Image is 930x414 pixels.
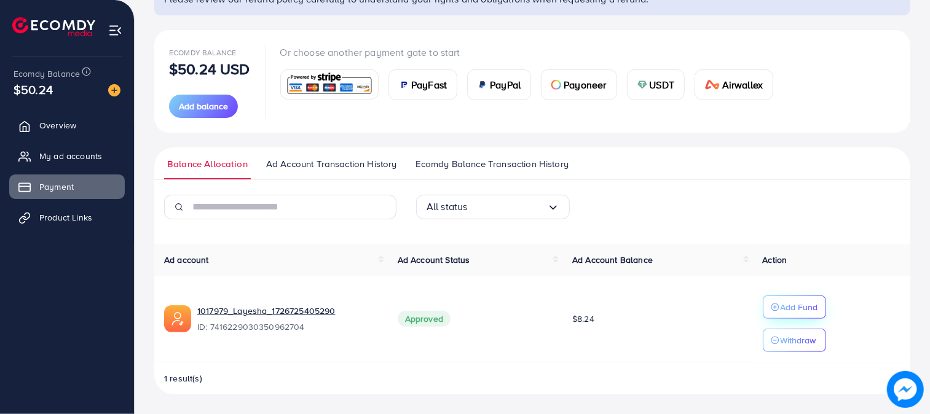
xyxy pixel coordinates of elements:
[705,80,720,90] img: card
[9,205,125,230] a: Product Links
[398,254,470,266] span: Ad Account Status
[627,69,685,100] a: cardUSDT
[637,80,647,90] img: card
[551,80,561,90] img: card
[169,47,236,58] span: Ecomdy Balance
[572,254,653,266] span: Ad Account Balance
[781,333,816,348] p: Withdraw
[478,80,487,90] img: card
[416,195,570,219] div: Search for option
[14,80,53,98] span: $50.24
[9,113,125,138] a: Overview
[887,371,924,408] img: image
[468,197,547,216] input: Search for option
[14,68,80,80] span: Ecomdy Balance
[763,329,826,352] button: Withdraw
[9,174,125,199] a: Payment
[164,254,209,266] span: Ad account
[541,69,617,100] a: cardPayoneer
[398,311,451,327] span: Approved
[650,77,675,92] span: USDT
[572,313,594,325] span: $8.24
[197,305,336,317] a: 1017979_Layesha_1726725405290
[411,77,447,92] span: PayFast
[197,305,378,333] div: <span class='underline'>1017979_Layesha_1726725405290</span></br>7416229030350962704
[39,181,74,193] span: Payment
[280,69,379,100] a: card
[564,77,606,92] span: Payoneer
[416,157,569,171] span: Ecomdy Balance Transaction History
[12,17,95,36] img: logo
[399,80,409,90] img: card
[164,305,191,332] img: ic-ads-acc.e4c84228.svg
[39,119,76,131] span: Overview
[781,300,818,314] p: Add Fund
[427,197,468,216] span: All status
[108,84,120,96] img: image
[695,69,773,100] a: cardAirwallex
[108,23,122,37] img: menu
[197,321,378,333] span: ID: 7416229030350962704
[490,77,521,92] span: PayPal
[9,144,125,168] a: My ad accounts
[722,77,763,92] span: Airwallex
[164,372,202,385] span: 1 result(s)
[39,211,92,224] span: Product Links
[167,157,248,171] span: Balance Allocation
[467,69,531,100] a: cardPayPal
[169,61,250,76] p: $50.24 USD
[285,71,375,98] img: card
[280,45,784,60] p: Or choose another payment gate to start
[266,157,397,171] span: Ad Account Transaction History
[169,95,238,118] button: Add balance
[388,69,457,100] a: cardPayFast
[39,150,102,162] span: My ad accounts
[763,295,826,319] button: Add Fund
[763,254,787,266] span: Action
[179,100,228,112] span: Add balance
